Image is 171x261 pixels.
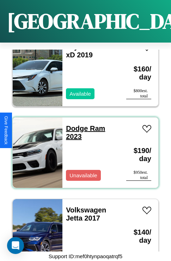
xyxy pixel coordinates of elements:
[126,170,151,181] div: $ 950 est. total
[7,237,24,254] div: Open Intercom Messenger
[66,43,110,59] a: Toyota Scion xD 2019
[69,89,91,98] p: Available
[4,116,8,145] div: Give Feedback
[126,221,151,252] h3: $ 140 / day
[69,171,97,180] p: Unavailable
[126,58,151,88] h3: $ 160 / day
[126,88,151,99] div: $ 800 est. total
[49,252,122,261] p: Support ID: mef0htynpaoqatrqf5
[66,206,106,222] a: Volkswagen Jetta 2017
[126,140,151,170] h3: $ 190 / day
[66,125,105,140] a: Dodge Ram 2023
